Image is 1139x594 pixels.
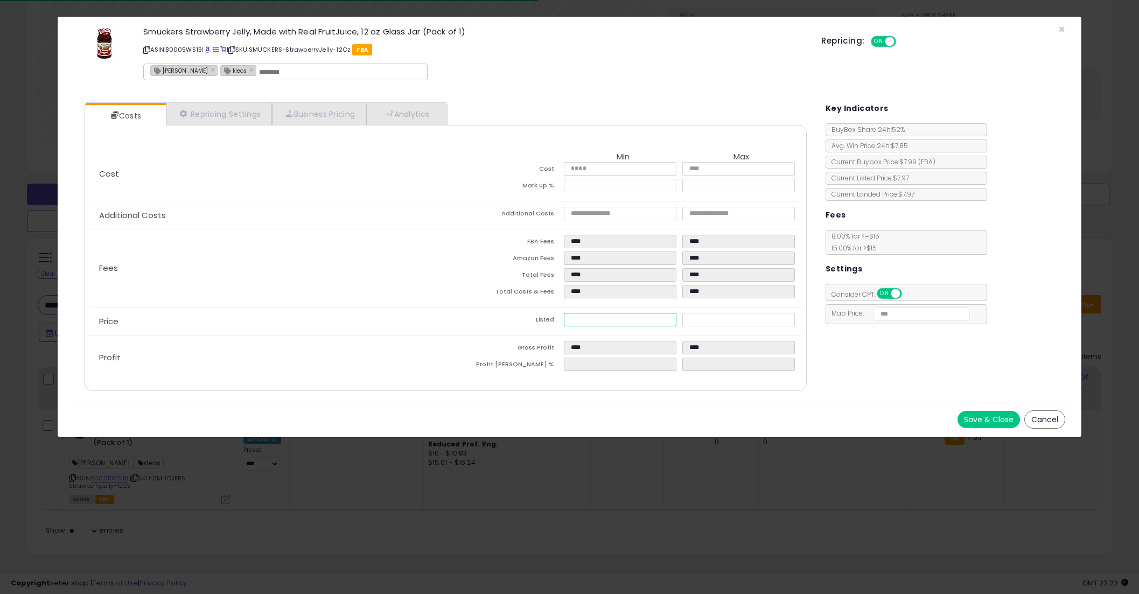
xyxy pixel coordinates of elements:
button: Cancel [1024,410,1065,429]
span: ON [872,37,886,46]
th: Min [564,152,682,162]
p: Profit [90,353,446,362]
span: Consider CPT: [826,290,916,299]
span: 8.00 % for <= $15 [826,232,879,253]
p: Additional Costs [90,211,446,220]
span: ( FBA ) [918,157,935,166]
p: ASIN: B0005WS1BI | SKU: SMUCKERS-StrawberryJelly-12Oz [143,41,805,58]
td: Total Costs & Fees [445,285,564,302]
a: Analytics [366,103,446,125]
span: 15.00 % for > $15 [826,243,877,253]
p: Fees [90,264,446,272]
h5: Key Indicators [826,102,889,115]
p: Cost [90,170,446,178]
button: Save & Close [958,411,1020,428]
span: Map Price: [826,309,970,318]
td: Additional Costs [445,207,564,223]
td: Listed [445,313,564,330]
span: OFF [895,37,912,46]
td: Cost [445,162,564,179]
h5: Fees [826,208,846,222]
span: ON [878,289,891,298]
a: BuyBox page [205,45,211,54]
span: × [1058,22,1065,37]
span: [PERSON_NAME] [151,66,208,75]
span: Current Buybox Price: [826,157,935,166]
a: Costs [85,105,165,127]
a: × [211,65,217,74]
th: Max [682,152,801,162]
a: Your listing only [220,45,226,54]
a: All offer listings [213,45,219,54]
td: Amazon Fees [445,251,564,268]
td: Mark up % [445,179,564,195]
a: Business Pricing [272,103,366,125]
h5: Repricing: [821,37,864,45]
h5: Settings [826,262,862,276]
h3: Smuckers Strawberry Jelly, Made with Real FruitJuice, 12 oz Glass Jar (Pack of 1) [143,27,805,36]
td: Total Fees [445,268,564,285]
span: Current Landed Price: $7.97 [826,190,914,199]
img: 51DWBdRaV0L._SL60_.jpg [88,27,121,60]
span: kleos [221,66,247,75]
span: Avg. Win Price 24h: $7.85 [826,141,908,150]
p: Price [90,317,446,326]
td: Profit [PERSON_NAME] % [445,358,564,374]
span: $7.99 [899,157,935,166]
a: Repricing Settings [166,103,272,125]
span: FBA [352,44,372,55]
a: × [249,65,256,74]
span: OFF [900,289,917,298]
span: BuyBox Share 24h: 52% [826,125,905,134]
td: Gross Profit [445,341,564,358]
span: Current Listed Price: $7.97 [826,173,909,183]
td: FBA Fees [445,235,564,251]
